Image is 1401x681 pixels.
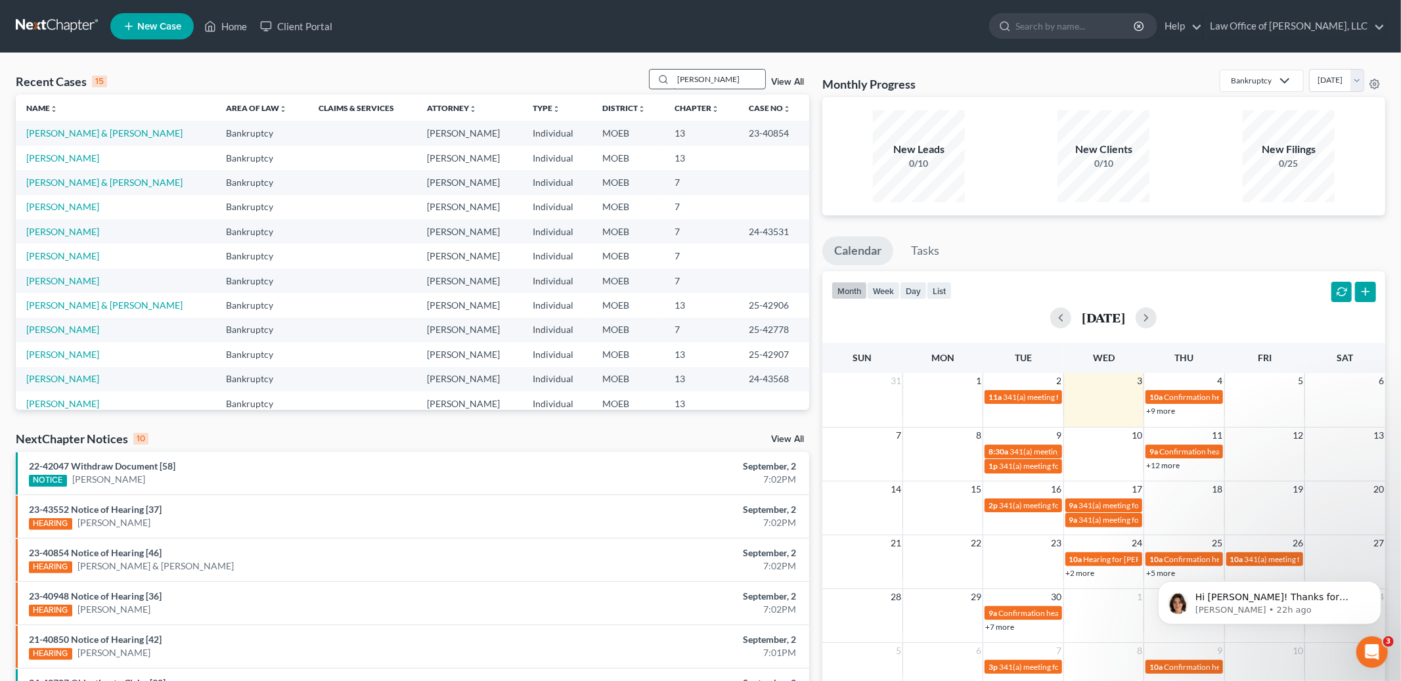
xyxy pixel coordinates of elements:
[26,152,99,164] a: [PERSON_NAME]
[26,373,99,384] a: [PERSON_NAME]
[664,121,738,145] td: 13
[664,342,738,366] td: 13
[1211,428,1224,443] span: 11
[889,373,902,389] span: 31
[1383,636,1394,647] span: 3
[675,103,719,113] a: Chapterunfold_more
[1174,352,1193,363] span: Thu
[16,431,148,447] div: NextChapter Notices
[592,244,664,268] td: MOEB
[469,105,477,113] i: unfold_more
[975,643,983,659] span: 6
[1082,311,1125,324] h2: [DATE]
[215,146,308,170] td: Bankruptcy
[522,367,592,391] td: Individual
[895,428,902,443] span: 7
[1291,643,1304,659] span: 10
[1297,373,1304,389] span: 5
[832,282,867,299] button: month
[549,516,796,529] div: 7:02PM
[664,391,738,416] td: 13
[1372,428,1385,443] span: 13
[552,105,560,113] i: unfold_more
[1372,535,1385,551] span: 27
[1136,643,1144,659] span: 8
[1377,373,1385,389] span: 6
[416,391,522,416] td: [PERSON_NAME]
[29,561,72,573] div: HEARING
[416,269,522,293] td: [PERSON_NAME]
[664,269,738,293] td: 7
[592,170,664,194] td: MOEB
[92,76,107,87] div: 15
[1010,447,1136,456] span: 341(a) meeting for [PERSON_NAME]
[1015,14,1136,38] input: Search by name...
[1069,500,1078,510] span: 9a
[416,170,522,194] td: [PERSON_NAME]
[308,95,416,121] th: Claims & Services
[26,177,183,188] a: [PERSON_NAME] & [PERSON_NAME]
[549,633,796,646] div: September, 2
[592,219,664,244] td: MOEB
[1164,392,1383,402] span: Confirmation hearing for [PERSON_NAME] & [PERSON_NAME]
[822,76,916,92] h3: Monthly Progress
[26,250,99,261] a: [PERSON_NAME]
[989,608,997,618] span: 9a
[1216,373,1224,389] span: 4
[1079,500,1206,510] span: 341(a) meeting for [PERSON_NAME]
[592,391,664,416] td: MOEB
[215,195,308,219] td: Bankruptcy
[900,282,927,299] button: day
[215,244,308,268] td: Bankruptcy
[1066,568,1095,578] a: +2 more
[664,318,738,342] td: 7
[198,14,254,38] a: Home
[1243,157,1335,170] div: 0/25
[215,342,308,366] td: Bankruptcy
[29,504,162,515] a: 23-43552 Notice of Hearing [37]
[215,170,308,194] td: Bankruptcy
[985,622,1014,632] a: +7 more
[711,105,719,113] i: unfold_more
[867,282,900,299] button: week
[26,349,99,360] a: [PERSON_NAME]
[416,293,522,317] td: [PERSON_NAME]
[889,481,902,497] span: 14
[215,391,308,416] td: Bankruptcy
[664,219,738,244] td: 7
[215,269,308,293] td: Bankruptcy
[215,367,308,391] td: Bankruptcy
[26,127,183,139] a: [PERSON_NAME] & [PERSON_NAME]
[989,461,998,471] span: 1p
[989,662,998,672] span: 3p
[673,70,765,89] input: Search by name...
[664,367,738,391] td: 13
[602,103,646,113] a: Districtunfold_more
[29,518,72,530] div: HEARING
[738,121,809,145] td: 23-40854
[1149,662,1163,672] span: 10a
[427,103,477,113] a: Attorneyunfold_more
[664,244,738,268] td: 7
[1243,142,1335,157] div: New Filings
[26,226,99,237] a: [PERSON_NAME]
[549,473,796,486] div: 7:02PM
[29,605,72,617] div: HEARING
[522,244,592,268] td: Individual
[549,646,796,659] div: 7:01PM
[969,535,983,551] span: 22
[549,503,796,516] div: September, 2
[853,352,872,363] span: Sun
[522,269,592,293] td: Individual
[29,590,162,602] a: 23-40948 Notice of Hearing [36]
[1258,352,1272,363] span: Fri
[522,391,592,416] td: Individual
[16,74,107,89] div: Recent Cases
[822,236,893,265] a: Calendar
[771,435,804,444] a: View All
[522,342,592,366] td: Individual
[989,392,1002,402] span: 11a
